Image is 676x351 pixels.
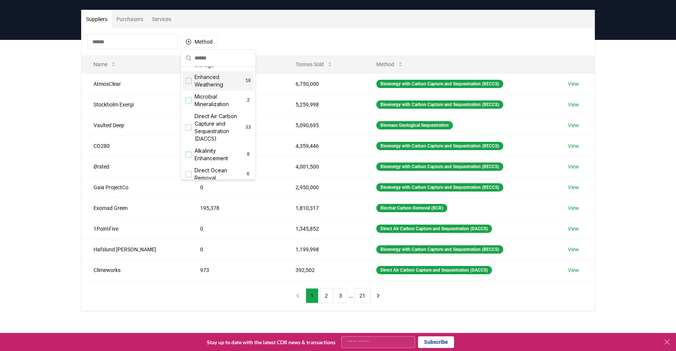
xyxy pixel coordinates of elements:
td: 973 [188,260,284,280]
td: 1,810,317 [284,198,364,218]
td: 0 [188,239,284,260]
button: 1 [306,288,318,303]
td: 4,359,446 [284,135,364,156]
a: View [568,266,579,274]
td: 392,502 [284,260,364,280]
div: Direct Air Carbon Capture and Sequestration (DACCS) [376,225,492,233]
td: 195,378 [188,198,284,218]
td: 1,199,998 [284,239,364,260]
td: 1,345,852 [284,218,364,239]
td: CO280 [81,135,188,156]
div: Bioenergy with Carbon Capture and Sequestration (BECCS) [376,183,503,191]
span: Microbial Mineralization [195,93,246,108]
span: 33 [246,125,251,131]
a: View [568,225,579,232]
button: Method [181,36,217,48]
button: next page [372,288,385,303]
div: Bioenergy with Carbon Capture and Sequestration (BECCS) [376,245,503,254]
td: 4,001,500 [284,156,364,177]
button: Tonnes Sold [290,57,339,72]
button: Services [148,10,176,28]
a: View [568,80,579,88]
span: 8 [246,152,251,158]
li: ... [349,291,353,300]
div: Biochar Carbon Removal (BCR) [376,204,447,212]
span: Enhanced Weathering [195,73,245,88]
td: Climeworks [81,260,188,280]
td: 6,750,000 [284,73,364,94]
td: 0 [188,218,284,239]
span: Alkalinity Enhancement [195,147,246,162]
div: Bioenergy with Carbon Capture and Sequestration (BECCS) [376,100,503,109]
a: View [568,163,579,170]
td: 0 [188,177,284,198]
td: AtmosClear [81,73,188,94]
a: View [568,184,579,191]
div: Direct Air Carbon Capture and Sequestration (DACCS) [376,266,492,274]
td: 5,259,998 [284,94,364,115]
td: 5,090,695 [284,115,364,135]
div: Biomass Geological Sequestration [376,121,453,129]
td: Hafslund [PERSON_NAME] [81,239,188,260]
td: Ørsted [81,156,188,177]
a: View [568,101,579,108]
span: 6 [245,171,251,177]
span: Direct Ocean Removal [195,167,245,182]
div: Bioenergy with Carbon Capture and Sequestration (BECCS) [376,80,503,88]
td: 1PointFive [81,218,188,239]
td: Gaia ProjectCo [81,177,188,198]
div: Bioenergy with Carbon Capture and Sequestration (BECCS) [376,163,503,171]
button: Purchasers [112,10,148,28]
td: Stockholm Exergi [81,94,188,115]
button: Method [370,57,409,72]
button: 21 [355,288,370,303]
button: 2 [320,288,333,303]
td: Vaulted Deep [81,115,188,135]
div: Bioenergy with Carbon Capture and Sequestration (BECCS) [376,142,503,150]
a: View [568,122,579,129]
a: View [568,246,579,253]
span: Direct Air Carbon Capture and Sequestration (DACCS) [195,112,246,143]
span: 18 [245,78,251,84]
button: Name [88,57,122,72]
td: 2,950,000 [284,177,364,198]
a: View [568,204,579,212]
button: 3 [334,288,347,303]
td: Exomad Green [81,198,188,218]
span: 2 [246,97,251,103]
button: Suppliers [81,10,112,28]
a: View [568,142,579,150]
